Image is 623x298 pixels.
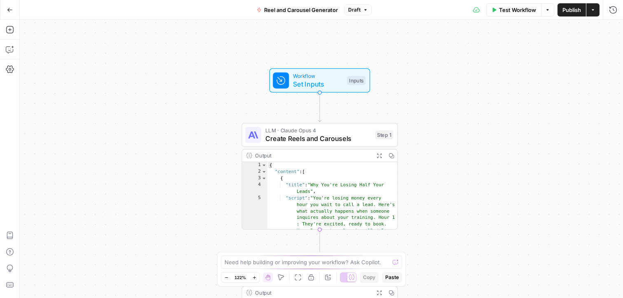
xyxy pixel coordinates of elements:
div: 5 [242,195,267,280]
span: Toggle code folding, rows 1 through 110 [261,162,267,169]
div: 1 [242,162,267,169]
div: 4 [242,182,267,195]
button: Copy [360,272,379,283]
div: 2 [242,169,267,175]
span: 122% [234,274,246,281]
div: Inputs [347,76,365,85]
span: Draft [348,6,361,14]
div: LLM · Claude Opus 4Create Reels and CarouselsStep 1Output{ "content":[ { "title":"Why You're Losi... [241,123,398,230]
span: Workflow [293,72,343,80]
div: 3 [242,175,267,182]
span: Create Reels and Carousels [265,134,371,143]
span: Publish [562,6,581,14]
div: Output [255,152,370,160]
button: Reel and Carousel Generator [252,3,343,16]
div: Output [255,289,370,297]
span: Test Workflow [499,6,536,14]
div: WorkflowSet InputsInputs [241,68,398,93]
span: Paste [385,274,399,281]
button: Publish [557,3,586,16]
div: Step 1 [375,130,393,139]
span: LLM · Claude Opus 4 [265,126,371,134]
span: Copy [363,274,375,281]
button: Paste [382,272,402,283]
button: Test Workflow [486,3,541,16]
g: Edge from start to step_1 [318,93,321,122]
button: Draft [344,5,372,15]
g: Edge from step_1 to step_2 [318,230,321,259]
span: Toggle code folding, rows 2 through 109 [261,169,267,175]
span: Reel and Carousel Generator [264,6,338,14]
span: Toggle code folding, rows 3 through 13 [261,175,267,182]
span: Set Inputs [293,79,343,89]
